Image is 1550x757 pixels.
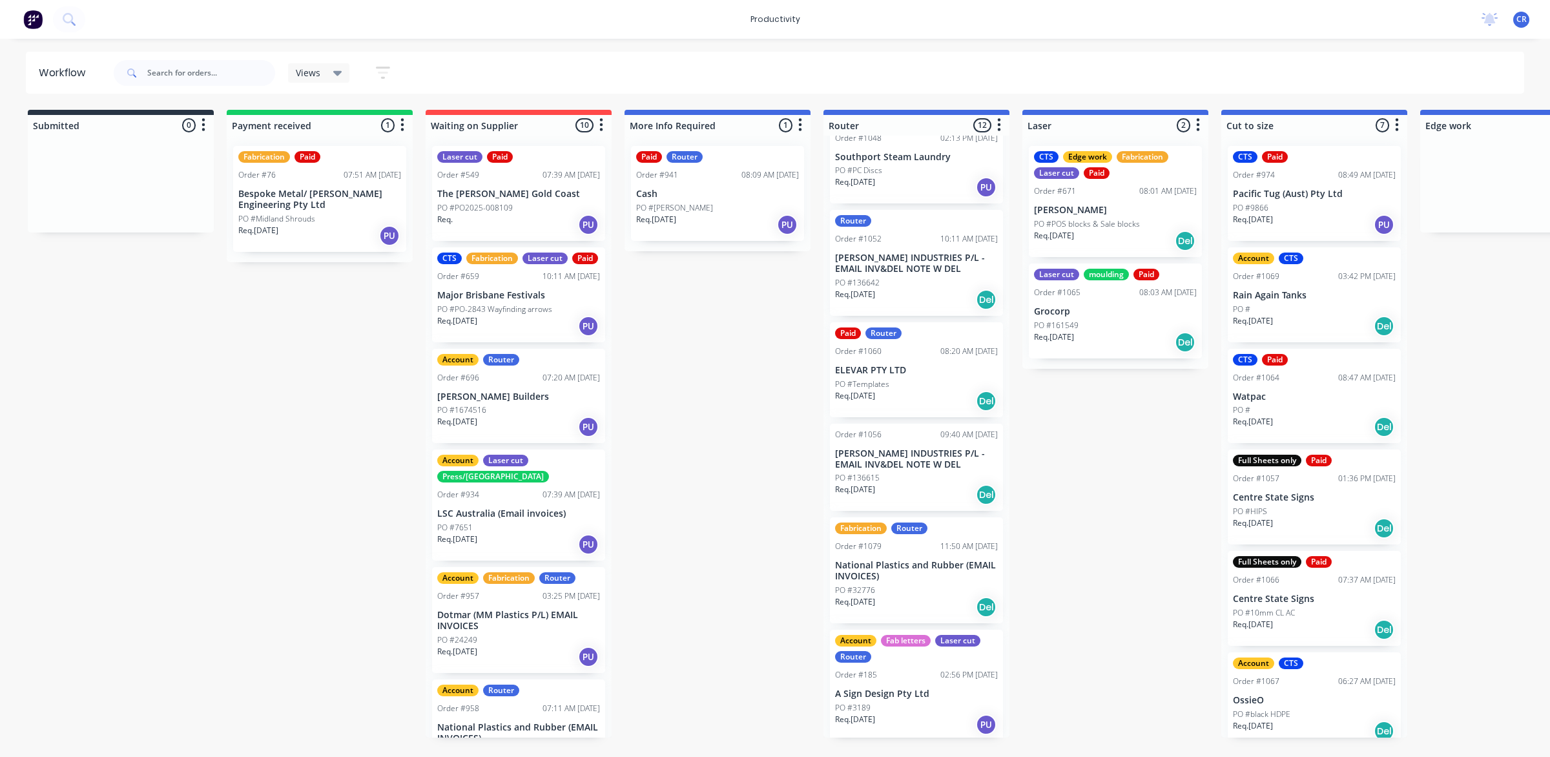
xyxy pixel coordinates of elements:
p: PO #10mm CL AC [1233,607,1295,619]
p: PO #136615 [835,472,880,484]
p: Req. [DATE] [1034,331,1074,343]
p: OssieO [1233,695,1396,706]
div: 02:13 PM [DATE] [940,132,998,144]
p: PO #24249 [437,634,477,646]
div: AccountLaser cutPress/[GEOGRAPHIC_DATA]Order #93407:39 AM [DATE]LSC Australia (Email invoices)PO ... [432,450,605,561]
p: PO #136642 [835,277,880,289]
div: 02:56 PM [DATE] [940,669,998,681]
div: Router [666,151,703,163]
div: Del [1175,231,1195,251]
div: Order #1066 [1233,574,1279,586]
p: Req. [DATE] [437,646,477,658]
p: Req. [DATE] [238,225,278,236]
p: Watpac [1233,391,1396,402]
p: Req. [DATE] [835,714,875,725]
div: Fab letters [881,635,931,647]
p: PO #POS blocks & Sale blocks [1034,218,1140,230]
div: Order #105609:40 AM [DATE][PERSON_NAME] INDUSTRIES P/L - EMAIL INV&DEL NOTE W DELPO #136615Req.[D... [830,424,1003,512]
div: productivity [744,10,807,29]
p: Req. [DATE] [437,416,477,428]
div: Router [891,523,927,534]
div: 03:25 PM [DATE] [542,590,600,602]
div: AccountCTSOrder #106903:42 PM [DATE]Rain Again TanksPO #Req.[DATE]Del [1228,247,1401,342]
p: [PERSON_NAME] [1034,205,1197,216]
div: Laser cut [1034,269,1079,280]
p: Dotmar (MM Plastics P/L) EMAIL INVOICES [437,610,600,632]
div: 08:01 AM [DATE] [1139,185,1197,197]
div: Laser cut [437,151,482,163]
p: Rain Again Tanks [1233,290,1396,301]
p: National Plastics and Rubber (EMAIL INVOICES) [437,722,600,744]
div: Del [1374,417,1394,437]
div: Fabrication [1117,151,1168,163]
div: CTSPaidOrder #97408:49 AM [DATE]Pacific Tug (Aust) Pty LtdPO #9866Req.[DATE]PU [1228,146,1401,241]
div: Fabrication [835,523,887,534]
p: LSC Australia (Email invoices) [437,508,600,519]
div: PU [578,417,599,437]
p: Req. [437,214,453,225]
p: Major Brisbane Festivals [437,290,600,301]
div: Order #76 [238,169,276,181]
div: Account [1233,253,1274,264]
div: AccountFab lettersLaser cutRouterOrder #18502:56 PM [DATE]A Sign Design Pty LtdPO #3189Req.[DATE]PU [830,630,1003,741]
p: Cash [636,189,799,200]
p: PO #PO-2843 Wayfinding arrows [437,304,552,315]
div: 08:09 AM [DATE] [741,169,799,181]
div: RouterOrder #105210:11 AM [DATE][PERSON_NAME] INDUSTRIES P/L - EMAIL INV&DEL NOTE W DELPO #136642... [830,210,1003,316]
div: CTS [1233,151,1257,163]
p: Req. [DATE] [437,534,477,545]
p: Req. [DATE] [835,289,875,300]
div: Account [437,455,479,466]
div: FabricationRouterOrder #107911:50 AM [DATE]National Plastics and Rubber (EMAIL INVOICES)PO #32776... [830,517,1003,623]
div: AccountRouterOrder #69607:20 AM [DATE][PERSON_NAME] BuildersPO #1674516Req.[DATE]PU [432,349,605,444]
div: Order #941 [636,169,678,181]
div: 11:50 AM [DATE] [940,541,998,552]
div: Del [1374,721,1394,741]
div: PaidRouterOrder #94108:09 AM [DATE]CashPO #[PERSON_NAME]Req.[DATE]PU [631,146,804,241]
p: The [PERSON_NAME] Gold Coast [437,189,600,200]
div: Order #958 [437,703,479,714]
p: PO #Midland Shrouds [238,213,315,225]
div: CTSEdge workFabricationLaser cutPaidOrder #67108:01 AM [DATE][PERSON_NAME]PO #POS blocks & Sale b... [1029,146,1202,257]
div: Laser cutPaidOrder #54907:39 AM [DATE]The [PERSON_NAME] Gold CoastPO #PO2025-008109Req.PU [432,146,605,241]
p: PO #Templates [835,378,889,390]
p: PO #1674516 [437,404,486,416]
div: Order #1048 [835,132,882,144]
div: Account [437,354,479,366]
p: Req. [DATE] [437,315,477,327]
div: Paid [487,151,513,163]
div: Account [437,572,479,584]
p: Req. [DATE] [1233,720,1273,732]
div: CTS [437,253,462,264]
div: Order #974 [1233,169,1275,181]
span: Views [296,66,320,79]
div: Full Sheets only [1233,556,1301,568]
div: Order #696 [437,372,479,384]
div: 07:11 AM [DATE] [542,703,600,714]
p: Req. [DATE] [1034,230,1074,242]
p: PO # [1233,404,1250,416]
div: 01:36 PM [DATE] [1338,473,1396,484]
div: Order #1060 [835,346,882,357]
div: Del [1374,518,1394,539]
span: CR [1516,14,1527,25]
div: PU [976,714,997,735]
div: Workflow [39,65,92,81]
div: Order #1067 [1233,676,1279,687]
div: Del [976,484,997,505]
p: A Sign Design Pty Ltd [835,689,998,700]
div: Account [835,635,876,647]
p: PO #PO2025-008109 [437,202,513,214]
div: PU [578,534,599,555]
p: PO #black HDPE [1233,709,1290,720]
div: Paid [1306,556,1332,568]
p: Req. [DATE] [835,390,875,402]
div: 10:11 AM [DATE] [940,233,998,245]
div: PaidRouterOrder #106008:20 AM [DATE]ELEVAR PTY LTDPO #TemplatesReq.[DATE]Del [830,322,1003,417]
div: Router [483,685,519,696]
div: Paid [636,151,662,163]
p: PO #32776 [835,585,875,596]
p: Req. [DATE] [1233,214,1273,225]
p: PO #3189 [835,702,871,714]
div: Laser cut [1034,167,1079,179]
